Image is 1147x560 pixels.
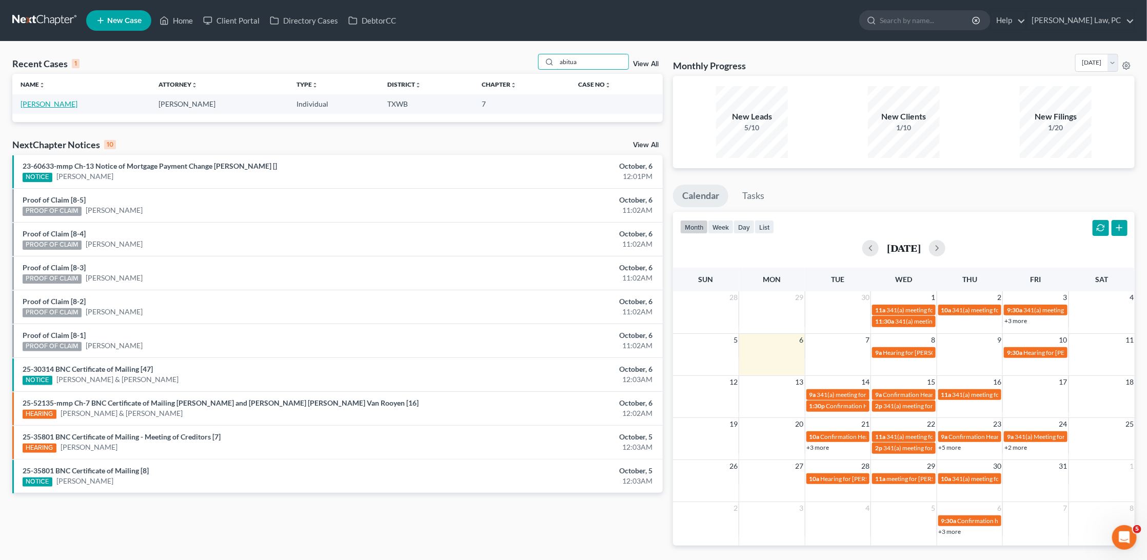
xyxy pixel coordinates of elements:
[864,502,871,514] span: 4
[56,476,113,486] a: [PERSON_NAME]
[578,81,611,88] a: Case Nounfold_more
[23,398,419,407] a: 25-52135-mmp Ch-7 BNC Certificate of Mailing [PERSON_NAME] and [PERSON_NAME] [PERSON_NAME] Van Ro...
[795,460,805,472] span: 27
[23,444,56,453] div: HEARING
[795,418,805,430] span: 20
[510,82,517,88] i: unfold_more
[159,81,197,88] a: Attorneyunfold_more
[449,307,652,317] div: 11:02AM
[875,349,882,356] span: 9a
[809,475,820,483] span: 10a
[992,460,1002,472] span: 30
[1015,433,1114,441] span: 341(a) Meeting for [PERSON_NAME]
[992,376,1002,388] span: 16
[1129,502,1135,514] span: 8
[821,433,938,441] span: Confirmation Hearing for [PERSON_NAME]
[1004,317,1027,325] a: +3 more
[449,171,652,182] div: 12:01PM
[12,57,80,70] div: Recent Cases
[312,82,318,88] i: unfold_more
[633,61,659,68] a: View All
[23,263,86,272] a: Proof of Claim [8-3]
[992,418,1002,430] span: 23
[449,364,652,374] div: October, 6
[887,243,921,253] h2: [DATE]
[1007,433,1014,441] span: 9a
[1007,349,1022,356] span: 9:30a
[826,402,944,410] span: Confirmation Hearing for [PERSON_NAME]
[962,275,977,284] span: Thu
[733,502,739,514] span: 2
[56,171,113,182] a: [PERSON_NAME]
[61,442,117,452] a: [PERSON_NAME]
[931,502,937,514] span: 5
[449,374,652,385] div: 12:03AM
[1062,291,1069,304] span: 3
[12,138,116,151] div: NextChapter Notices
[1112,525,1137,550] iframe: Intercom live chat
[809,433,820,441] span: 10a
[883,402,1037,410] span: 341(a) meeting for [PERSON_NAME] & [PERSON_NAME]
[449,330,652,341] div: October, 6
[1133,525,1141,533] span: 5
[763,275,781,284] span: Mon
[1020,123,1092,133] div: 1/20
[449,195,652,205] div: October, 6
[23,308,82,317] div: PROOF OF CLAIM
[953,391,1106,398] span: 341(a) meeting for [PERSON_NAME] & [PERSON_NAME]
[699,275,714,284] span: Sun
[473,94,570,113] td: 7
[265,11,343,30] a: Directory Cases
[953,475,1052,483] span: 341(a) meeting for [PERSON_NAME]
[875,475,885,483] span: 11a
[288,94,379,113] td: Individual
[23,229,86,238] a: Proof of Claim [8-4]
[716,111,788,123] div: New Leads
[1058,418,1069,430] span: 24
[1129,460,1135,472] span: 1
[728,291,739,304] span: 28
[191,82,197,88] i: unfold_more
[996,334,1002,346] span: 9
[875,402,882,410] span: 2p
[817,391,916,398] span: 341(a) meeting for [PERSON_NAME]
[1058,334,1069,346] span: 10
[449,476,652,486] div: 12:03AM
[883,444,993,452] span: 341(a) meeting for Toy [PERSON_NAME]
[868,123,940,133] div: 1/10
[23,195,86,204] a: Proof of Claim [8-5]
[23,173,52,182] div: NOTICE
[449,296,652,307] div: October, 6
[809,402,825,410] span: 1:30p
[728,418,739,430] span: 19
[1124,376,1135,388] span: 18
[868,111,940,123] div: New Clients
[557,54,628,69] input: Search by name...
[831,275,844,284] span: Tue
[931,334,937,346] span: 8
[39,82,45,88] i: unfold_more
[415,82,421,88] i: unfold_more
[449,161,652,171] div: October, 6
[605,82,611,88] i: unfold_more
[1124,334,1135,346] span: 11
[716,123,788,133] div: 5/10
[449,398,652,408] div: October, 6
[807,444,829,451] a: +3 more
[673,59,746,72] h3: Monthly Progress
[449,466,652,476] div: October, 5
[107,17,142,25] span: New Case
[86,205,143,215] a: [PERSON_NAME]
[941,475,952,483] span: 10a
[860,376,871,388] span: 14
[958,517,1129,525] span: Confirmation hearing for [PERSON_NAME] & [PERSON_NAME]
[449,442,652,452] div: 12:03AM
[449,432,652,442] div: October, 5
[953,306,1106,314] span: 341(a) meeting for [PERSON_NAME] & [PERSON_NAME]
[875,391,882,398] span: 9a
[931,291,937,304] span: 1
[795,291,805,304] span: 29
[449,408,652,418] div: 12:02AM
[728,460,739,472] span: 26
[387,81,421,88] a: Districtunfold_more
